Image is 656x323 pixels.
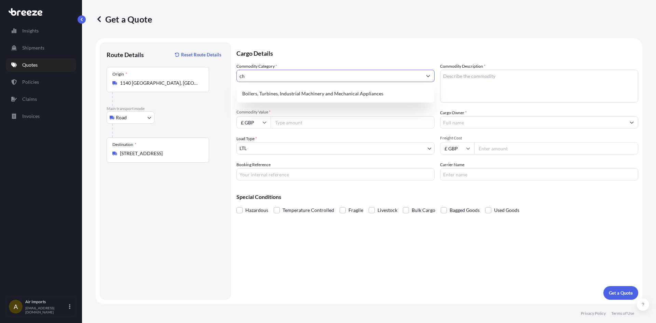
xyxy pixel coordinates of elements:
label: Booking Reference [236,161,271,168]
input: Origin [120,80,201,86]
p: Privacy Policy [581,311,606,316]
p: Invoices [22,113,40,120]
span: Temperature Controlled [283,205,334,215]
input: Destination [120,150,201,157]
button: Select transport [107,111,154,124]
p: Terms of Use [611,311,634,316]
span: Livestock [378,205,397,215]
input: Enter amount [474,142,638,154]
input: Full name [440,116,626,129]
span: A [14,303,18,310]
p: Insights [22,27,39,34]
span: Road [116,114,127,121]
p: [EMAIL_ADDRESS][DOMAIN_NAME] [25,306,68,314]
span: Bagged Goods [450,205,480,215]
p: Claims [22,96,37,103]
button: Show suggestions [422,70,434,82]
div: Boilers, Turbines, Industrial Machinery and Mechanical Appliances [240,88,432,100]
input: Enter name [440,168,638,180]
span: Used Goods [494,205,519,215]
span: Commodity Value [236,109,435,115]
input: Your internal reference [236,168,435,180]
span: Fragile [348,205,363,215]
p: Quotes [22,62,38,68]
span: Freight Cost [440,135,638,141]
input: Select a commodity type [237,70,422,82]
p: Main transport mode [107,106,224,111]
label: Cargo Owner [440,109,467,116]
label: Carrier Name [440,161,464,168]
p: Air Imports [25,299,68,305]
p: Reset Route Details [181,51,221,58]
p: Route Details [107,51,144,59]
span: LTL [240,145,247,152]
span: Hazardous [245,205,268,215]
span: Bulk Cargo [412,205,435,215]
div: Origin [112,71,127,77]
p: Policies [22,79,39,85]
label: Commodity Category [236,63,277,70]
div: Suggestions [240,88,432,100]
p: Cargo Details [236,42,638,63]
input: Type amount [271,116,435,129]
p: Special Conditions [236,194,638,200]
div: Destination [112,142,136,147]
label: Commodity Description [440,63,486,70]
span: Load Type [236,135,257,142]
p: Shipments [22,44,44,51]
p: Get a Quote [96,14,152,25]
p: Get a Quote [609,290,633,296]
button: Show suggestions [626,116,638,129]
